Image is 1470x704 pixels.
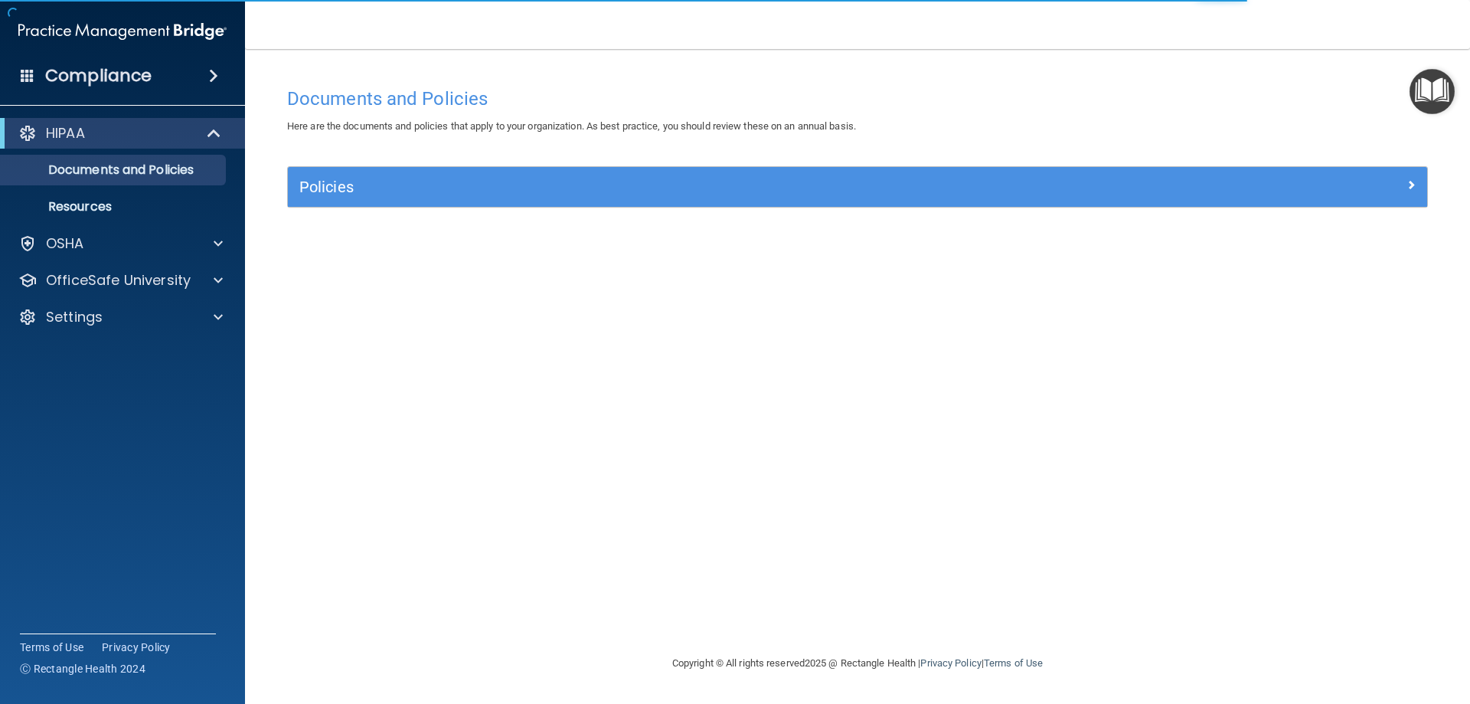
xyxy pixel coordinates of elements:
a: Privacy Policy [102,640,171,655]
img: PMB logo [18,16,227,47]
p: Settings [46,308,103,326]
a: HIPAA [18,124,222,142]
h4: Compliance [45,65,152,87]
h5: Policies [299,178,1131,195]
a: Terms of Use [984,657,1043,669]
a: OfficeSafe University [18,271,223,290]
a: Privacy Policy [920,657,981,669]
p: Documents and Policies [10,162,219,178]
p: OSHA [46,234,84,253]
span: Ⓒ Rectangle Health 2024 [20,661,145,676]
a: Policies [299,175,1416,199]
p: HIPAA [46,124,85,142]
button: Open Resource Center [1410,69,1455,114]
p: OfficeSafe University [46,271,191,290]
span: Here are the documents and policies that apply to your organization. As best practice, you should... [287,120,856,132]
a: Terms of Use [20,640,83,655]
a: Settings [18,308,223,326]
a: OSHA [18,234,223,253]
p: Resources [10,199,219,214]
h4: Documents and Policies [287,89,1428,109]
div: Copyright © All rights reserved 2025 @ Rectangle Health | | [578,639,1137,688]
